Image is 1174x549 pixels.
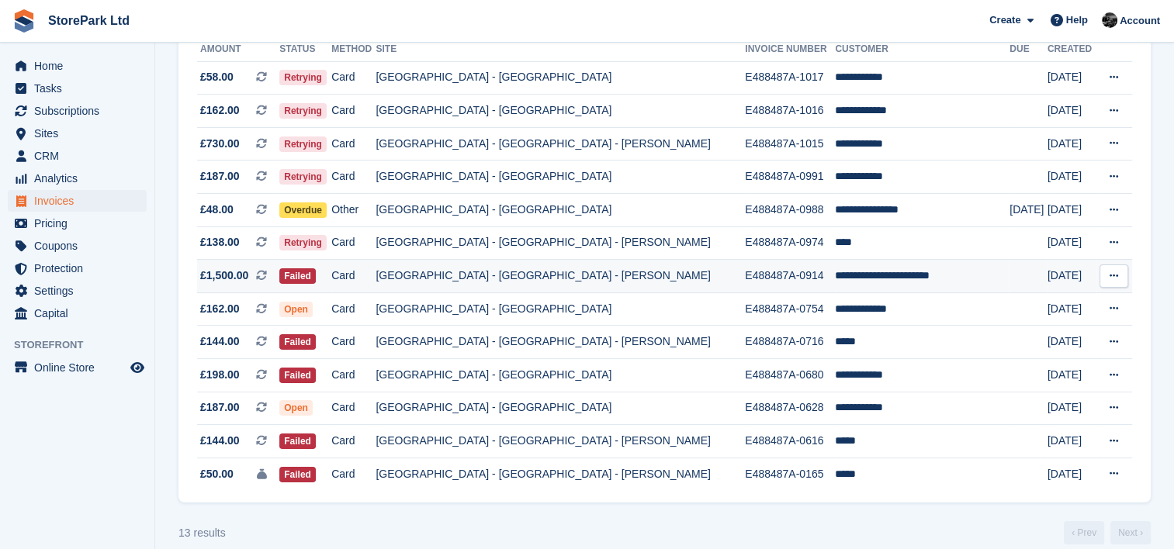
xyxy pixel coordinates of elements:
[376,292,745,326] td: [GEOGRAPHIC_DATA] - [GEOGRAPHIC_DATA]
[1048,194,1096,227] td: [DATE]
[376,95,745,128] td: [GEOGRAPHIC_DATA] - [GEOGRAPHIC_DATA]
[745,161,835,194] td: E488487A-0991
[376,425,745,458] td: [GEOGRAPHIC_DATA] - [GEOGRAPHIC_DATA] - [PERSON_NAME]
[34,100,127,122] span: Subscriptions
[745,37,835,62] th: Invoice Number
[8,280,147,302] a: menu
[1048,392,1096,425] td: [DATE]
[8,235,147,257] a: menu
[331,425,376,458] td: Card
[200,136,240,152] span: £730.00
[1048,326,1096,359] td: [DATE]
[34,78,127,99] span: Tasks
[200,466,234,482] span: £50.00
[745,260,835,293] td: E488487A-0914
[34,257,127,279] span: Protection
[1066,12,1088,28] span: Help
[8,357,147,378] a: menu
[331,37,376,62] th: Method
[1048,127,1096,161] td: [DATE]
[1010,37,1048,62] th: Due
[1048,161,1096,194] td: [DATE]
[279,368,316,383] span: Failed
[34,145,127,167] span: CRM
[8,212,147,234] a: menu
[1048,61,1096,95] td: [DATE]
[200,202,234,218] span: £48.00
[1048,359,1096,392] td: [DATE]
[200,234,240,250] span: £138.00
[279,169,327,185] span: Retrying
[331,161,376,194] td: Card
[279,268,316,284] span: Failed
[34,123,127,144] span: Sites
[1048,425,1096,458] td: [DATE]
[1110,521,1151,544] a: Next
[200,268,248,284] span: £1,500.00
[279,467,316,482] span: Failed
[8,145,147,167] a: menu
[8,167,147,189] a: menu
[1061,521,1154,544] nav: Page
[331,260,376,293] td: Card
[376,161,745,194] td: [GEOGRAPHIC_DATA] - [GEOGRAPHIC_DATA]
[279,103,327,119] span: Retrying
[331,226,376,260] td: Card
[279,302,313,317] span: Open
[745,95,835,128] td: E488487A-1016
[8,100,147,122] a: menu
[279,235,327,250] span: Retrying
[12,9,36,33] img: stora-icon-8386f47178a22dfd0bd8f6a31ec36ba5ce8667c1dd55bd0f319d3a0aa187defe.svg
[1064,521,1104,544] a: Previous
[200,399,240,416] span: £187.00
[376,392,745,425] td: [GEOGRAPHIC_DATA] - [GEOGRAPHIC_DATA]
[1120,13,1160,29] span: Account
[1010,194,1048,227] td: [DATE]
[745,194,835,227] td: E488487A-0988
[200,301,240,317] span: £162.00
[34,302,127,324] span: Capital
[331,392,376,425] td: Card
[128,358,147,377] a: Preview store
[376,457,745,490] td: [GEOGRAPHIC_DATA] - [GEOGRAPHIC_DATA] - [PERSON_NAME]
[331,61,376,95] td: Card
[1102,12,1117,28] img: Ryan Mulcahy
[331,359,376,392] td: Card
[8,123,147,144] a: menu
[376,326,745,359] td: [GEOGRAPHIC_DATA] - [GEOGRAPHIC_DATA] - [PERSON_NAME]
[376,194,745,227] td: [GEOGRAPHIC_DATA] - [GEOGRAPHIC_DATA]
[331,326,376,359] td: Card
[14,337,154,353] span: Storefront
[8,55,147,77] a: menu
[178,525,226,541] div: 13 results
[34,357,127,378] span: Online Store
[200,168,240,185] span: £187.00
[376,359,745,392] td: [GEOGRAPHIC_DATA] - [GEOGRAPHIC_DATA]
[200,367,240,383] span: £198.00
[34,235,127,257] span: Coupons
[376,127,745,161] td: [GEOGRAPHIC_DATA] - [GEOGRAPHIC_DATA] - [PERSON_NAME]
[1048,457,1096,490] td: [DATE]
[745,226,835,260] td: E488487A-0974
[8,190,147,212] a: menu
[34,167,127,189] span: Analytics
[376,61,745,95] td: [GEOGRAPHIC_DATA] - [GEOGRAPHIC_DATA]
[1048,292,1096,326] td: [DATE]
[745,359,835,392] td: E488487A-0680
[376,37,745,62] th: Site
[34,212,127,234] span: Pricing
[279,37,331,62] th: Status
[331,457,376,490] td: Card
[8,302,147,324] a: menu
[1048,260,1096,293] td: [DATE]
[200,333,240,350] span: £144.00
[200,102,240,119] span: £162.00
[745,457,835,490] td: E488487A-0165
[331,292,376,326] td: Card
[279,400,313,416] span: Open
[200,69,234,85] span: £58.00
[34,280,127,302] span: Settings
[279,202,327,218] span: Overdue
[8,78,147,99] a: menu
[376,226,745,260] td: [GEOGRAPHIC_DATA] - [GEOGRAPHIC_DATA] - [PERSON_NAME]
